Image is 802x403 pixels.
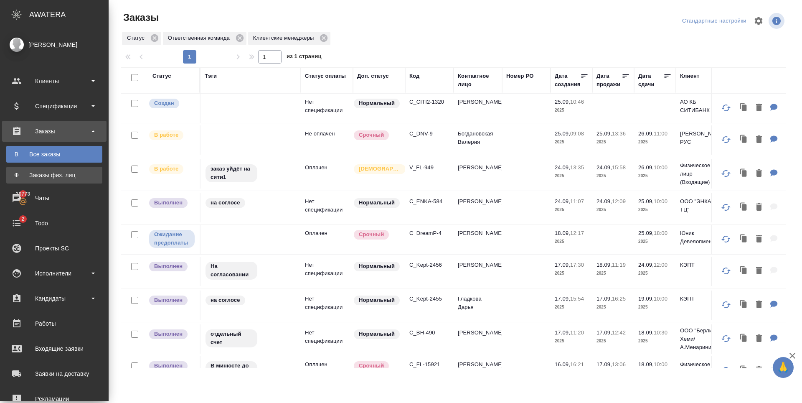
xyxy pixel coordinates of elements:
p: Физическое лицо (Сити) [680,360,720,377]
p: 17.09, [596,361,612,367]
div: Клиент [680,72,699,80]
p: Срочный [359,362,384,370]
p: 17.09, [555,329,570,336]
span: из 1 страниц [287,51,322,64]
button: Клонировать [736,296,752,314]
td: [PERSON_NAME] [454,257,502,286]
p: 12:42 [612,329,626,336]
p: 2025 [555,206,588,214]
td: [PERSON_NAME] [454,324,502,354]
p: 2025 [555,106,588,115]
p: КЭПТ [680,261,720,269]
p: 11:07 [570,198,584,204]
p: 24.09, [596,164,612,171]
p: C_Kept-2455 [409,295,449,303]
div: на соглосе [205,197,297,209]
p: Нормальный [359,262,395,270]
td: Оплачен [301,356,353,385]
p: 2025 [638,138,672,146]
button: Обновить [716,295,736,315]
button: Обновить [716,163,736,184]
p: 2025 [638,206,672,214]
button: Клонировать [736,99,752,117]
p: 12:09 [612,198,626,204]
a: ВВсе заказы [6,146,102,163]
button: Обновить [716,329,736,349]
div: Контактное лицо [458,72,498,89]
div: AWATERA [29,6,109,23]
div: Выставляет ПМ после принятия заказа от КМа [148,130,195,141]
p: 18.09, [638,361,654,367]
p: Выполнен [154,362,183,370]
p: 12:17 [570,230,584,236]
p: C_Kept-2456 [409,261,449,269]
p: 17:30 [570,262,584,268]
p: АО КБ СИТИБАНК (2) [680,98,720,115]
p: 11:19 [612,262,626,268]
button: Клонировать [736,199,752,216]
button: Клонировать [736,362,752,379]
div: Выставляет ПМ после сдачи и проведения начислений. Последний этап для ПМа [148,197,195,209]
p: Юник Девелопмент [680,229,720,246]
p: На согласовании [211,262,252,279]
p: Срочный [359,131,384,139]
a: Заявки на доставку [2,363,107,384]
p: 25.09, [596,130,612,137]
p: 2025 [638,172,672,180]
div: Исполнители [6,267,102,280]
button: Клонировать [736,263,752,280]
a: ФЗаказы физ. лиц [6,167,102,184]
div: [PERSON_NAME] [6,40,102,49]
a: 10773Чаты [2,188,107,209]
button: Обновить [716,197,736,217]
p: 2025 [555,269,588,278]
div: Дата создания [555,72,580,89]
span: 10773 [11,190,35,198]
div: Статус [122,32,161,45]
span: Посмотреть информацию [769,13,786,29]
p: заказ уйдёт на сити1 [211,165,252,181]
p: 19.09, [638,296,654,302]
p: 17.09, [555,296,570,302]
p: 25.09, [555,130,570,137]
p: 13:06 [612,361,626,367]
button: 🙏 [773,357,794,378]
div: Дата сдачи [638,72,663,89]
p: отдельный счет [211,330,252,347]
a: Проекты SC [2,238,107,259]
div: Статус по умолчанию для стандартных заказов [353,329,401,340]
div: Клиенты [6,75,102,87]
div: Дата продажи [596,72,622,89]
button: Удалить [752,199,766,216]
div: Статус [152,72,171,80]
p: 25.09, [555,99,570,105]
button: Удалить [752,362,766,379]
p: ООО "Берлин-Хеми/А.Менарини" [680,326,720,352]
div: Тэги [205,72,217,80]
div: Статус по умолчанию для стандартных заказов [353,261,401,272]
p: 10:00 [654,296,667,302]
a: Работы [2,313,107,334]
p: Выполнен [154,262,183,270]
div: Чаты [6,192,102,204]
p: Создан [154,99,174,107]
p: 2025 [638,303,672,311]
p: 18.09, [638,329,654,336]
p: C_FL-15921 [409,360,449,369]
p: Ожидание предоплаты [154,230,190,247]
p: 2025 [596,303,630,311]
p: 25.09, [638,230,654,236]
p: 17.09, [596,329,612,336]
button: Клонировать [736,131,752,148]
button: Обновить [716,360,736,380]
p: Выполнен [154,330,183,338]
p: Физическое лицо (Входящие) [680,161,720,186]
div: Выставляется автоматически, если на указанный объем услуг необходимо больше времени в стандартном... [353,130,401,141]
div: Статус по умолчанию для стандартных заказов [353,98,401,109]
button: Клонировать [736,165,752,182]
div: Входящие заявки [6,342,102,355]
button: Удалить [752,131,766,148]
p: 2025 [555,337,588,345]
p: 2025 [555,303,588,311]
p: 17.09, [596,296,612,302]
